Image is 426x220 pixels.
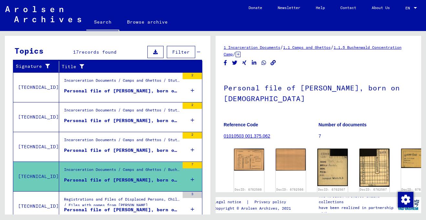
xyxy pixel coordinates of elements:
[276,188,305,196] a: DocID: 6762566 ([PERSON_NAME])
[283,45,331,50] a: 1.1 Camps and Ghettos
[318,188,347,196] a: DocID: 6762567 ([PERSON_NAME])
[214,205,294,211] p: Copyright © Arolsen Archives, 2021
[405,6,412,10] span: EN
[319,133,413,140] p: 7
[398,192,413,207] img: Change consent
[396,197,421,213] img: yv_logo.png
[224,73,413,112] h1: Personal file of [PERSON_NAME], born on [DEMOGRAPHIC_DATA]
[233,51,236,57] span: /
[360,188,389,196] a: DocID: 6762567 ([PERSON_NAME])
[172,49,190,55] span: Filter
[319,122,367,127] b: Number of documents
[261,59,267,67] button: Share on WhatsApp
[167,46,195,58] button: Filter
[86,14,119,31] a: Search
[64,78,179,87] div: Incarceration Documents / Camps and Ghettos / Stutthof Concentration Camp / Individual Documents ...
[270,59,277,67] button: Copy link
[62,61,196,72] div: Title
[276,149,306,171] img: 002.jpg
[214,199,246,205] a: Legal notice
[64,117,179,124] div: Personal file of [PERSON_NAME], born on [DEMOGRAPHIC_DATA]
[359,149,389,187] img: 002.jpg
[64,107,179,116] div: Incarceration Documents / Camps and Ghettos / Stutthof Concentration Camp / Individual Documents ...
[119,14,176,30] a: Browse archive
[224,122,258,127] b: Reference Code
[64,147,179,154] div: Personal file of [PERSON_NAME], born on [DEMOGRAPHIC_DATA]
[249,199,294,205] a: Privacy policy
[224,45,280,50] a: 1 Incarceration Documents
[319,193,396,205] p: The Arolsen Archives online collections
[64,137,179,146] div: Incarceration Documents / Camps and Ghettos / Stutthof Concentration Camp / Individual Documents ...
[280,44,283,50] span: /
[331,44,334,50] span: /
[64,177,179,183] div: Personal file of [PERSON_NAME], born on [DEMOGRAPHIC_DATA]
[231,59,238,67] button: Share on Twitter
[251,59,258,67] button: Share on LinkedIn
[64,206,179,213] div: Personal file of [PERSON_NAME], born on [DEMOGRAPHIC_DATA]
[16,61,60,72] div: Signature
[16,63,54,70] div: Signature
[222,59,229,67] button: Share on Facebook
[224,133,270,139] a: 01010503 001.375.062
[64,167,179,176] div: Incarceration Documents / Camps and Ghettos / Buchenwald Concentration Camp / Individual Document...
[234,149,264,171] img: 001.jpg
[235,188,264,196] a: DocID: 6762566 ([PERSON_NAME])
[319,205,396,216] p: have been realized in partnership with
[62,63,189,70] div: Title
[317,149,347,186] img: 001.jpg
[64,88,179,94] div: Personal file of [PERSON_NAME], born on [DEMOGRAPHIC_DATA]
[5,6,81,22] img: Arolsen_neg.svg
[214,199,294,205] div: |
[64,196,179,211] div: Registrations and Files of Displaced Persons, Children and Missing Persons / Evidence of Abode an...
[241,59,248,67] button: Share on Xing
